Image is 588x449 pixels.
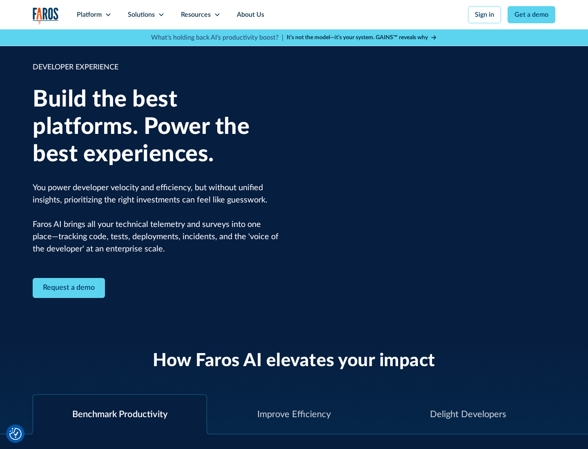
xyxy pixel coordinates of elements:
p: What's holding back AI's productivity boost? | [151,33,283,42]
img: Revisit consent button [9,428,22,440]
img: Logo of the analytics and reporting company Faros. [33,7,59,24]
a: home [33,7,59,24]
h2: How Faros AI elevates your impact [153,350,435,372]
a: Contact Modal [33,278,105,298]
a: It’s not the model—it’s your system. GAINS™ reveals why [287,33,437,42]
div: Solutions [128,10,155,20]
div: Resources [181,10,211,20]
button: Cookie Settings [9,428,22,440]
div: Benchmark Productivity [72,408,167,421]
p: You power developer velocity and efficiency, but without unified insights, prioritizing the right... [33,182,282,255]
strong: It’s not the model—it’s your system. GAINS™ reveals why [287,35,428,40]
div: Improve Efficiency [257,408,331,421]
a: Get a demo [508,6,555,23]
h1: Build the best platforms. Power the best experiences. [33,86,282,169]
div: Delight Developers [430,408,506,421]
div: DEVELOPER EXPERIENCE [33,62,282,73]
a: Sign in [468,6,501,23]
div: Platform [77,10,102,20]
